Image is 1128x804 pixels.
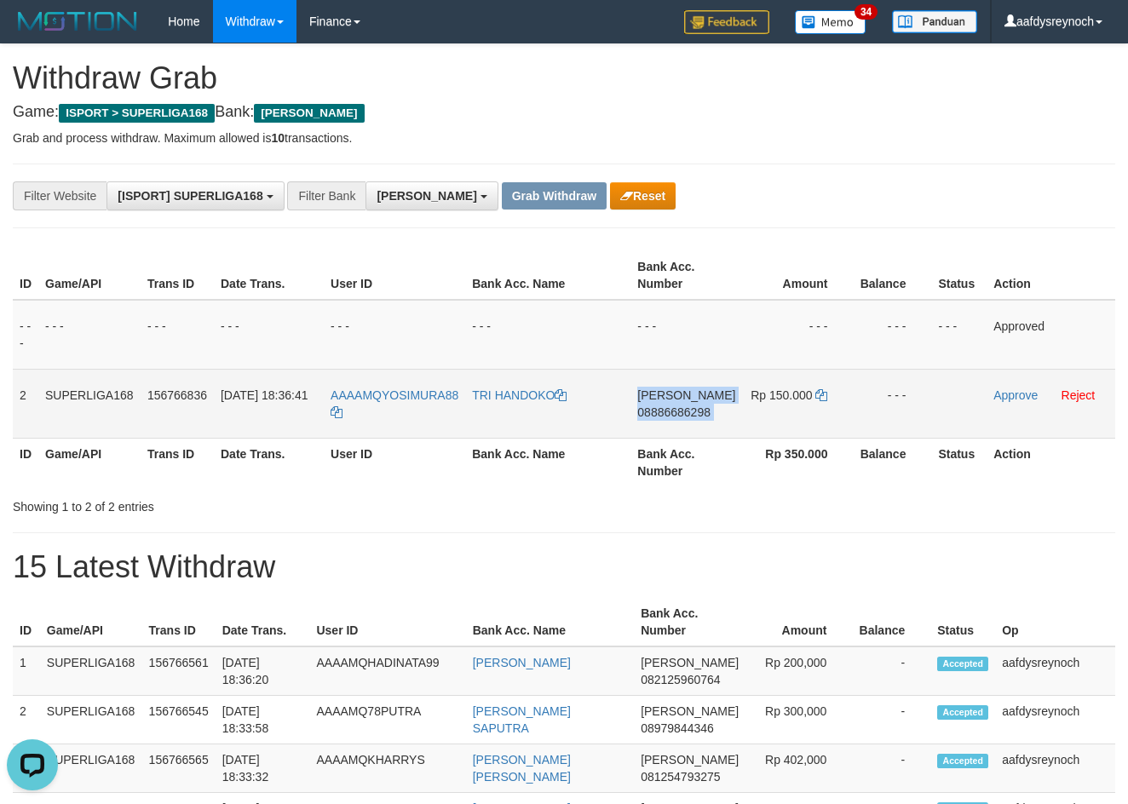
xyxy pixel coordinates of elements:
[118,189,262,203] span: [ISPORT] SUPERLIGA168
[40,646,142,696] td: SUPERLIGA168
[987,300,1115,370] td: Approved
[7,7,58,58] button: Open LiveChat chat widget
[987,438,1115,486] th: Action
[142,646,216,696] td: 156766561
[473,704,571,735] a: [PERSON_NAME] SAPUTRA
[216,696,310,744] td: [DATE] 18:33:58
[853,300,931,370] td: - - -
[987,251,1115,300] th: Action
[216,646,310,696] td: [DATE] 18:36:20
[106,181,284,210] button: [ISPORT] SUPERLIGA168
[852,744,930,793] td: -
[331,388,458,419] a: AAAAMQYOSIMURA88
[937,754,988,768] span: Accepted
[147,388,207,402] span: 156766836
[931,300,987,370] td: - - -
[13,9,142,34] img: MOTION_logo.png
[995,646,1115,696] td: aafdysreynoch
[937,657,988,671] span: Accepted
[473,753,571,784] a: [PERSON_NAME] [PERSON_NAME]
[331,388,458,402] span: AAAAMQYOSIMURA88
[853,251,931,300] th: Balance
[630,438,742,486] th: Bank Acc. Number
[142,696,216,744] td: 156766545
[853,438,931,486] th: Balance
[309,646,465,696] td: AAAAMQHADINATA99
[931,438,987,486] th: Status
[742,438,853,486] th: Rp 350.000
[214,300,324,370] td: - - -
[216,744,310,793] td: [DATE] 18:33:32
[142,744,216,793] td: 156766565
[892,10,977,33] img: panduan.png
[13,696,40,744] td: 2
[38,369,141,438] td: SUPERLIGA168
[377,189,476,203] span: [PERSON_NAME]
[324,438,465,486] th: User ID
[993,388,1038,402] a: Approve
[13,438,38,486] th: ID
[634,598,745,646] th: Bank Acc. Number
[214,438,324,486] th: Date Trans.
[641,704,739,718] span: [PERSON_NAME]
[472,388,567,402] a: TRI HANDOKO
[684,10,769,34] img: Feedback.jpg
[13,550,1115,584] h1: 15 Latest Withdraw
[40,696,142,744] td: SUPERLIGA168
[13,646,40,696] td: 1
[930,598,995,646] th: Status
[641,721,714,735] span: Copy 08979844346 to clipboard
[637,405,711,419] span: Copy 08886686298 to clipboard
[995,598,1115,646] th: Op
[852,646,930,696] td: -
[937,705,988,720] span: Accepted
[742,300,853,370] td: - - -
[40,744,142,793] td: SUPERLIGA168
[13,598,40,646] th: ID
[13,61,1115,95] h1: Withdraw Grab
[745,744,852,793] td: Rp 402,000
[745,696,852,744] td: Rp 300,000
[13,104,1115,121] h4: Game: Bank:
[853,369,931,438] td: - - -
[995,744,1115,793] td: aafdysreynoch
[815,388,827,402] a: Copy 150000 to clipboard
[309,598,465,646] th: User ID
[465,438,630,486] th: Bank Acc. Name
[142,598,216,646] th: Trans ID
[745,646,852,696] td: Rp 200,000
[852,696,930,744] td: -
[38,300,141,370] td: - - -
[855,4,878,20] span: 34
[641,753,739,767] span: [PERSON_NAME]
[254,104,364,123] span: [PERSON_NAME]
[641,770,720,784] span: Copy 081254793275 to clipboard
[59,104,215,123] span: ISPORT > SUPERLIGA168
[13,491,458,515] div: Showing 1 to 2 of 2 entries
[13,300,38,370] td: - - -
[751,388,812,402] span: Rp 150.000
[13,181,106,210] div: Filter Website
[466,598,634,646] th: Bank Acc. Name
[742,251,853,300] th: Amount
[13,251,38,300] th: ID
[309,696,465,744] td: AAAAMQ78PUTRA
[630,300,742,370] td: - - -
[13,129,1115,146] p: Grab and process withdraw. Maximum allowed is transactions.
[38,251,141,300] th: Game/API
[141,251,214,300] th: Trans ID
[287,181,365,210] div: Filter Bank
[852,598,930,646] th: Balance
[995,696,1115,744] td: aafdysreynoch
[214,251,324,300] th: Date Trans.
[931,251,987,300] th: Status
[309,744,465,793] td: AAAAMQKHARRYS
[641,656,739,669] span: [PERSON_NAME]
[141,438,214,486] th: Trans ID
[502,182,607,210] button: Grab Withdraw
[1062,388,1096,402] a: Reject
[745,598,852,646] th: Amount
[38,438,141,486] th: Game/API
[365,181,498,210] button: [PERSON_NAME]
[40,598,142,646] th: Game/API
